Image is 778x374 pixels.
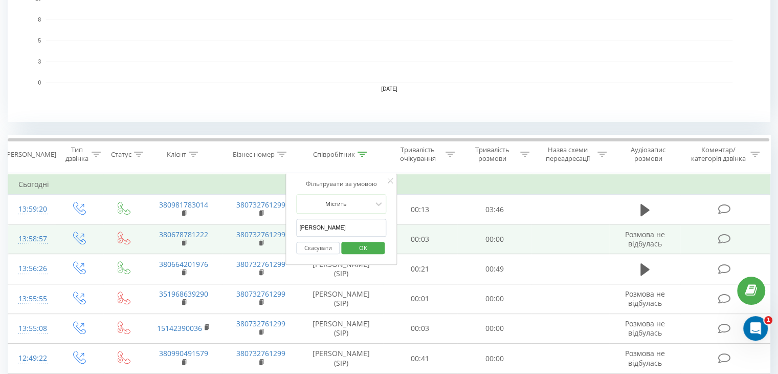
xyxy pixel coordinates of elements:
[300,284,383,314] td: [PERSON_NAME] (SIP)
[236,259,285,269] a: 380732761299
[625,319,665,338] span: Розмова не відбулась
[618,146,678,163] div: Аудіозапис розмови
[625,348,665,367] span: Розмова не відбулась
[625,230,665,248] span: Розмова не відбулась
[296,242,340,255] button: Скасувати
[111,150,131,159] div: Статус
[18,259,46,279] div: 13:56:26
[64,146,88,163] div: Тип дзвінка
[383,195,457,224] td: 00:13
[159,348,208,358] a: 380990491579
[341,242,385,255] button: OK
[18,229,46,249] div: 13:58:57
[5,150,56,159] div: [PERSON_NAME]
[159,259,208,269] a: 380664201976
[743,316,768,341] iframe: Intercom live chat
[300,254,383,284] td: [PERSON_NAME] (SIP)
[541,146,595,163] div: Назва схеми переадресації
[38,59,41,65] text: 3
[381,86,397,92] text: [DATE]
[383,224,457,254] td: 00:03
[457,224,531,254] td: 00:00
[457,195,531,224] td: 03:46
[38,80,41,86] text: 0
[296,219,386,237] input: Введіть значення
[300,314,383,343] td: [PERSON_NAME] (SIP)
[764,316,772,324] span: 1
[8,174,770,195] td: Сьогодні
[383,344,457,373] td: 00:41
[157,323,202,333] a: 15142390036
[18,319,46,339] div: 13:55:08
[383,314,457,343] td: 00:03
[457,344,531,373] td: 00:00
[159,289,208,299] a: 351968639290
[625,289,665,308] span: Розмова не відбулась
[457,314,531,343] td: 00:00
[233,150,275,159] div: Бізнес номер
[688,146,748,163] div: Коментар/категорія дзвінка
[457,254,531,284] td: 00:49
[236,319,285,328] a: 380732761299
[236,200,285,210] a: 380732761299
[300,344,383,373] td: [PERSON_NAME] (SIP)
[18,199,46,219] div: 13:59:20
[18,348,46,368] div: 12:49:22
[383,284,457,314] td: 00:01
[296,179,386,189] div: Фільтрувати за умовою
[392,146,443,163] div: Тривалість очікування
[349,240,377,256] span: OK
[18,289,46,309] div: 13:55:55
[466,146,518,163] div: Тривалість розмови
[38,38,41,44] text: 5
[313,150,355,159] div: Співробітник
[457,284,531,314] td: 00:00
[236,289,285,299] a: 380732761299
[383,254,457,284] td: 00:21
[236,348,285,358] a: 380732761299
[167,150,186,159] div: Клієнт
[236,230,285,239] a: 380732761299
[159,200,208,210] a: 380981783014
[38,17,41,23] text: 8
[159,230,208,239] a: 380678781222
